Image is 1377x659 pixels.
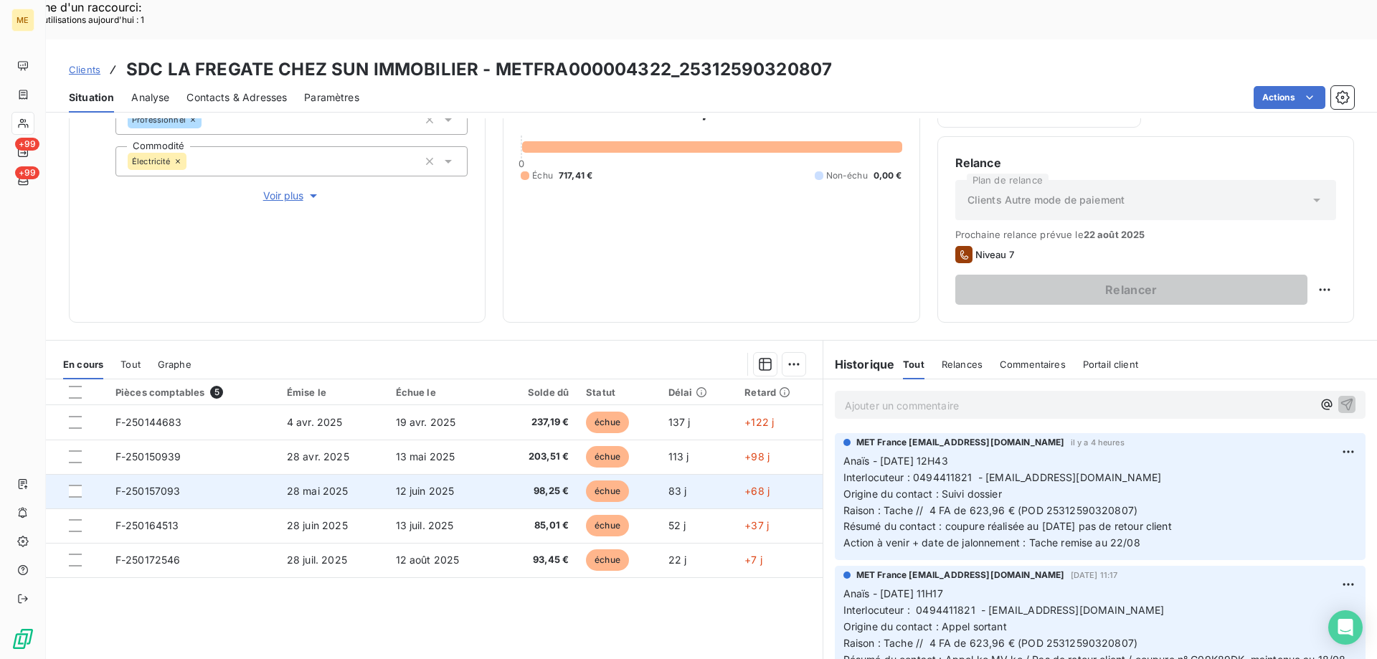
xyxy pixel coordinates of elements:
[11,141,34,163] a: +99
[843,637,1137,649] span: Raison : Tache // 4 FA de 623,96 € (POD 25312590320807)
[126,57,832,82] h3: SDC LA FREGATE CHEZ SUN IMMOBILIER - METFRA000004322_25312590320807
[826,169,868,182] span: Non-échu
[1254,86,1325,109] button: Actions
[63,359,103,370] span: En cours
[287,387,379,398] div: Émise le
[744,485,770,497] span: +68 j
[942,359,983,370] span: Relances
[132,157,171,166] span: Électricité
[903,359,924,370] span: Tout
[744,387,813,398] div: Retard
[506,415,569,430] span: 237,19 €
[396,485,455,497] span: 12 juin 2025
[287,485,349,497] span: 28 mai 2025
[396,554,460,566] span: 12 août 2025
[586,480,629,502] span: échue
[210,386,223,399] span: 5
[843,604,1165,616] span: Interlocuteur : 0494411821 - [EMAIL_ADDRESS][DOMAIN_NAME]
[856,436,1065,449] span: MET France [EMAIL_ADDRESS][DOMAIN_NAME]
[69,62,100,77] a: Clients
[132,115,186,124] span: Professionnel
[202,113,213,126] input: Ajouter une valeur
[744,450,770,463] span: +98 j
[586,412,629,433] span: échue
[506,484,569,498] span: 98,25 €
[668,485,687,497] span: 83 j
[668,387,727,398] div: Délai
[287,416,343,428] span: 4 avr. 2025
[843,504,1137,516] span: Raison : Tache // 4 FA de 623,96 € (POD 25312590320807)
[15,138,39,151] span: +99
[115,416,182,428] span: F-250144683
[15,166,39,179] span: +99
[843,520,1172,532] span: Résumé du contact : coupure réalisée au [DATE] pas de retour client
[506,553,569,567] span: 93,45 €
[668,416,691,428] span: 137 j
[287,519,348,531] span: 28 juin 2025
[975,249,1014,260] span: Niveau 7
[586,387,651,398] div: Statut
[69,90,114,105] span: Situation
[115,519,179,531] span: F-250164513
[1071,438,1125,447] span: il y a 4 heures
[158,359,191,370] span: Graphe
[287,554,347,566] span: 28 juil. 2025
[843,455,948,467] span: Anaïs - [DATE] 12H43
[506,518,569,533] span: 85,01 €
[843,471,1162,483] span: Interlocuteur : 0494411821 - [EMAIL_ADDRESS][DOMAIN_NAME]
[955,229,1336,240] span: Prochaine relance prévue le
[396,450,455,463] span: 13 mai 2025
[506,387,569,398] div: Solde dû
[69,64,100,75] span: Clients
[856,569,1065,582] span: MET France [EMAIL_ADDRESS][DOMAIN_NAME]
[874,169,902,182] span: 0,00 €
[744,519,769,531] span: +37 j
[506,450,569,464] span: 203,51 €
[1000,359,1066,370] span: Commentaires
[668,554,687,566] span: 22 j
[120,359,141,370] span: Tout
[955,154,1336,171] h6: Relance
[11,169,34,192] a: +99
[131,90,169,105] span: Analyse
[843,488,1002,500] span: Origine du contact : Suivi dossier
[115,554,181,566] span: F-250172546
[532,169,553,182] span: Échu
[843,587,943,599] span: Anaïs - [DATE] 11H17
[1328,610,1363,645] div: Open Intercom Messenger
[519,158,524,169] span: 0
[263,189,321,203] span: Voir plus
[967,193,1125,207] span: Clients Autre mode de paiement
[396,387,489,398] div: Échue le
[843,536,1140,549] span: Action à venir + date de jalonnement : Tache remise au 22/08
[186,155,198,168] input: Ajouter une valeur
[744,416,774,428] span: +122 j
[823,356,895,373] h6: Historique
[396,519,454,531] span: 13 juil. 2025
[843,620,1007,632] span: Origine du contact : Appel sortant
[955,275,1307,305] button: Relancer
[1083,359,1138,370] span: Portail client
[586,446,629,468] span: échue
[586,549,629,571] span: échue
[396,416,456,428] span: 19 avr. 2025
[744,554,762,566] span: +7 j
[186,90,287,105] span: Contacts & Adresses
[304,90,359,105] span: Paramètres
[287,450,349,463] span: 28 avr. 2025
[115,188,468,204] button: Voir plus
[115,485,181,497] span: F-250157093
[115,450,181,463] span: F-250150939
[115,386,270,399] div: Pièces comptables
[1084,229,1145,240] span: 22 août 2025
[586,515,629,536] span: échue
[668,450,689,463] span: 113 j
[1071,571,1118,579] span: [DATE] 11:17
[668,519,686,531] span: 52 j
[559,169,592,182] span: 717,41 €
[11,627,34,650] img: Logo LeanPay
